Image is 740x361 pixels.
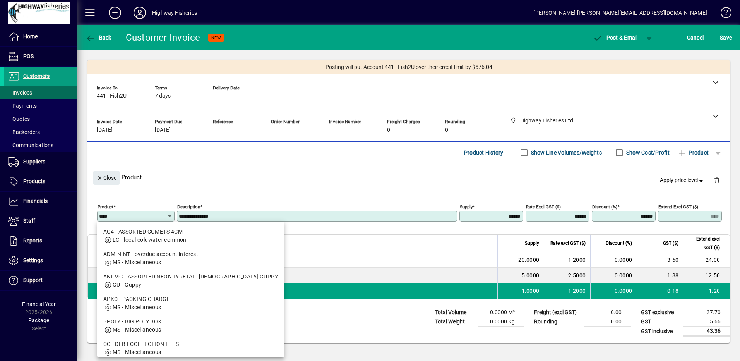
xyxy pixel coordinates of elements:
a: Products [4,172,77,191]
span: S [720,34,723,41]
a: Invoices [4,86,77,99]
td: 0.0000 M³ [478,308,524,317]
a: Quotes [4,112,77,125]
span: 1.0000 [522,287,540,295]
a: Financials [4,192,77,211]
app-page-header-button: Close [91,174,122,181]
mat-label: Rate excl GST ($) [526,204,561,210]
span: 20.0000 [518,256,539,264]
td: 0.00 [584,308,631,317]
label: Show Cost/Profit [625,149,670,156]
span: Support [23,277,43,283]
td: 37.70 [683,308,730,317]
td: 0.0000 [590,268,637,283]
span: Home [23,33,38,40]
button: Add [103,6,127,20]
td: 0.0000 Kg [478,317,524,327]
div: Product [87,163,730,191]
span: 0 [387,127,390,133]
span: [DATE] [155,127,171,133]
button: Post & Email [589,31,642,45]
span: Apply price level [660,176,705,184]
span: [DATE] [97,127,113,133]
td: GST exclusive [637,308,683,317]
span: GU - Guppy [113,282,141,288]
mat-label: Extend excl GST ($) [658,204,698,210]
mat-option: BPOLY - BIG POLY BOX [97,315,284,337]
span: Reports [23,237,42,244]
mat-option: CC - DEBT COLLECTION FEES [97,337,284,359]
a: Settings [4,251,77,270]
td: Total Volume [431,308,478,317]
span: Back [86,34,111,41]
td: 5.66 [683,317,730,327]
button: Back [84,31,113,45]
button: Product [673,146,713,160]
div: 1.2000 [549,256,586,264]
span: Backorders [8,129,40,135]
span: Invoices [8,89,32,96]
td: 1.20 [683,283,730,299]
td: Total Weight [431,317,478,327]
mat-label: Supply [460,204,473,210]
a: Home [4,27,77,46]
span: 441 - Fish2U [97,93,127,99]
td: Rounding [530,317,584,327]
div: AC4 - ASSORTED COMETS 4CM [103,228,278,236]
span: Package [28,317,49,323]
mat-option: ANLMG - ASSORTED NEON LYRETAIL MALE GUPPY [97,270,284,292]
a: Reports [4,231,77,251]
span: Quotes [8,116,30,122]
span: GST ($) [663,239,678,248]
div: BPOLY - BIG POLY BOX [103,318,278,326]
span: 0 [445,127,448,133]
td: 3.60 [637,252,683,268]
td: 43.36 [683,327,730,336]
span: MS - Miscellaneous [113,304,161,310]
span: Extend excl GST ($) [688,235,720,252]
button: Close [93,171,120,185]
a: Support [4,271,77,290]
span: 7 days [155,93,171,99]
div: 1.2000 [549,287,586,295]
mat-option: APKC - PACKING CHARGE [97,292,284,315]
span: Discount (%) [606,239,632,248]
mat-label: Discount (%) [592,204,617,210]
span: Financials [23,198,48,204]
div: ADMININT - overdue account interest [103,250,278,258]
td: GST [637,317,683,327]
label: Show Line Volumes/Weights [529,149,602,156]
mat-label: Product [98,204,113,210]
span: Close [96,172,116,184]
div: Highway Fisheries [152,7,197,19]
span: MS - Miscellaneous [113,349,161,355]
div: APKC - PACKING CHARGE [103,295,278,303]
span: ave [720,31,732,44]
button: Product History [461,146,507,160]
div: [PERSON_NAME] [PERSON_NAME][EMAIL_ADDRESS][DOMAIN_NAME] [533,7,707,19]
span: Cancel [687,31,704,44]
mat-label: Description [177,204,200,210]
span: - [271,127,272,133]
span: MS - Miscellaneous [113,259,161,265]
div: Customer Invoice [126,31,200,44]
td: 24.00 [683,252,730,268]
span: Rate excl GST ($) [550,239,586,248]
span: ost & Email [593,34,638,41]
app-page-header-button: Back [77,31,120,45]
span: - [213,127,214,133]
td: 1.88 [637,268,683,283]
span: NEW [211,35,221,40]
span: Posting will put Account 441 - Fish2U over their credit limit by $576.04 [325,63,492,71]
app-page-header-button: Delete [707,177,726,184]
span: Supply [525,239,539,248]
span: Staff [23,218,35,224]
td: 0.00 [584,317,631,327]
td: GST inclusive [637,327,683,336]
button: Save [718,31,734,45]
div: ANLMG - ASSORTED NEON LYRETAIL [DEMOGRAPHIC_DATA] GUPPY [103,273,278,281]
span: Financial Year [22,301,56,307]
span: POS [23,53,34,59]
mat-option: ADMININT - overdue account interest [97,247,284,270]
span: P [606,34,610,41]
